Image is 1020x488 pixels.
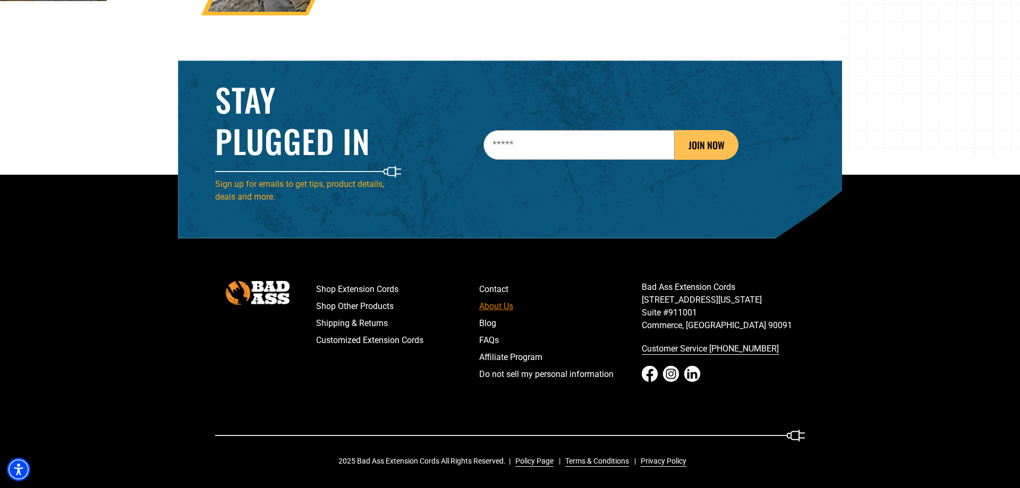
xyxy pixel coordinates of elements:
a: call 833-674-1699 [642,340,805,357]
a: Do not sell my personal information [479,366,642,383]
img: Bad Ass Extension Cords [226,281,290,305]
input: Email [483,130,675,160]
a: Blog [479,315,642,332]
a: Terms & Conditions [561,456,629,467]
h2: Stay Plugged In [215,79,401,161]
div: 2025 Bad Ass Extension Cords All Rights Reserved. [338,456,694,467]
a: Shipping & Returns [316,315,479,332]
a: Shop Other Products [316,298,479,315]
a: Facebook - open in a new tab [642,366,658,382]
a: Instagram - open in a new tab [663,366,679,382]
p: Bad Ass Extension Cords [STREET_ADDRESS][US_STATE] Suite #911001 Commerce, [GEOGRAPHIC_DATA] 90091 [642,281,805,332]
a: About Us [479,298,642,315]
a: LinkedIn - open in a new tab [684,366,700,382]
a: Policy Page [511,456,554,467]
p: Sign up for emails to get tips, product details, deals and more. [215,178,401,203]
a: FAQs [479,332,642,349]
a: Contact [479,281,642,298]
a: Shop Extension Cords [316,281,479,298]
a: Customized Extension Cords [316,332,479,349]
button: JOIN NOW [675,130,738,160]
a: Affiliate Program [479,349,642,366]
div: Accessibility Menu [7,458,30,481]
a: Privacy Policy [636,456,686,467]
